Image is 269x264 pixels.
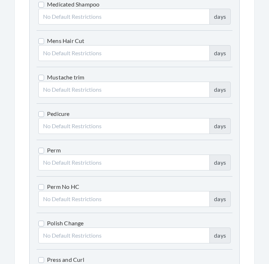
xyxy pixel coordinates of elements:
[38,155,210,170] input: No Default Restrictions
[209,9,231,25] div: days
[209,45,231,61] div: days
[38,228,210,243] input: No Default Restrictions
[38,73,85,82] label: Mustache trim
[38,45,210,61] input: No Default Restrictions
[38,109,70,118] label: Pedicure
[38,36,85,45] label: Mens Hair Cut
[38,219,84,228] label: Polish Change
[38,82,210,98] input: No Default Restrictions
[38,191,210,207] input: No Default Restrictions
[38,118,210,134] input: No Default Restrictions
[209,155,231,170] div: days
[209,228,231,243] div: days
[38,255,84,264] label: Press and Curl
[209,82,231,98] div: days
[38,9,210,25] input: No Default Restrictions
[209,118,231,134] div: days
[38,146,61,155] label: Perm
[209,191,231,207] div: days
[38,182,79,191] label: Perm No HC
